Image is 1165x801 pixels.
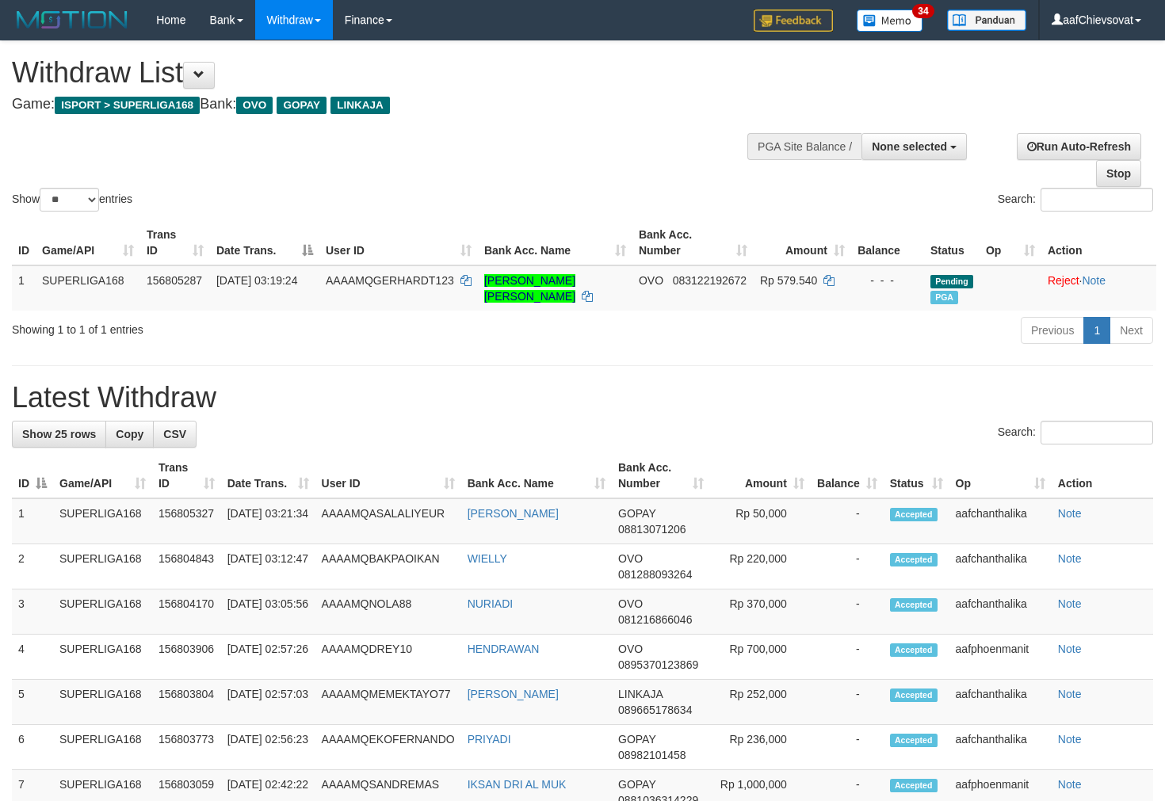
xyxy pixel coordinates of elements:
span: AAAAMQGERHARDT123 [326,274,454,287]
span: Copy [116,428,143,441]
img: Button%20Memo.svg [857,10,923,32]
h1: Latest Withdraw [12,382,1153,414]
th: Action [1052,453,1153,498]
label: Search: [998,188,1153,212]
th: Bank Acc. Number: activate to sort column ascending [612,453,710,498]
td: · [1041,265,1156,311]
label: Show entries [12,188,132,212]
div: Showing 1 to 1 of 1 entries [12,315,474,338]
a: 1 [1083,317,1110,344]
td: - [811,589,884,635]
a: Note [1058,688,1082,700]
span: Copy 08813071206 to clipboard [618,523,686,536]
a: HENDRAWAN [468,643,540,655]
a: Run Auto-Refresh [1017,133,1141,160]
label: Search: [998,421,1153,444]
a: Previous [1021,317,1084,344]
span: OVO [618,552,643,565]
td: [DATE] 03:12:47 [221,544,315,589]
a: Copy [105,421,154,448]
span: Pending [930,275,973,288]
span: Accepted [890,779,938,792]
td: Rp 236,000 [710,725,811,770]
td: 156804170 [152,589,221,635]
th: User ID: activate to sort column ascending [315,453,461,498]
h1: Withdraw List [12,57,761,89]
span: LINKAJA [618,688,663,700]
td: [DATE] 03:21:34 [221,498,315,544]
th: Status [924,220,980,265]
th: ID [12,220,36,265]
img: panduan.png [947,10,1026,31]
td: Rp 370,000 [710,589,811,635]
td: [DATE] 03:05:56 [221,589,315,635]
td: 2 [12,544,53,589]
span: GOPAY [277,97,327,114]
td: [DATE] 02:57:26 [221,635,315,680]
span: Accepted [890,688,938,702]
td: 6 [12,725,53,770]
span: Accepted [890,553,938,566]
a: Reject [1048,274,1079,287]
span: CSV [163,428,186,441]
th: Date Trans.: activate to sort column ascending [221,453,315,498]
a: Stop [1096,160,1141,187]
span: Copy 089665178634 to clipboard [618,704,692,716]
span: 156805287 [147,274,202,287]
span: Copy 08982101458 to clipboard [618,749,686,761]
a: [PERSON_NAME] [468,507,559,520]
td: aafchanthalika [949,680,1052,725]
span: GOPAY [618,507,655,520]
span: OVO [618,643,643,655]
td: aafphoenmanit [949,635,1052,680]
span: Rp 579.540 [760,274,817,287]
td: Rp 50,000 [710,498,811,544]
td: SUPERLIGA168 [53,725,152,770]
td: 156803906 [152,635,221,680]
a: [PERSON_NAME] [468,688,559,700]
td: AAAAMQBAKPAOIKAN [315,544,461,589]
span: GOPAY [618,778,655,791]
span: OVO [639,274,663,287]
button: None selected [861,133,967,160]
td: aafchanthalika [949,725,1052,770]
span: Accepted [890,643,938,657]
th: Amount: activate to sort column ascending [710,453,811,498]
th: Trans ID: activate to sort column ascending [140,220,210,265]
td: 5 [12,680,53,725]
td: 156804843 [152,544,221,589]
th: Bank Acc. Name: activate to sort column ascending [478,220,632,265]
span: Accepted [890,508,938,521]
th: Trans ID: activate to sort column ascending [152,453,221,498]
span: [DATE] 03:19:24 [216,274,297,287]
th: User ID: activate to sort column ascending [319,220,478,265]
a: Note [1058,643,1082,655]
span: Copy 0895370123869 to clipboard [618,658,698,671]
a: Note [1058,552,1082,565]
span: Accepted [890,734,938,747]
td: AAAAMQNOLA88 [315,589,461,635]
td: 4 [12,635,53,680]
span: Show 25 rows [22,428,96,441]
a: Note [1082,274,1106,287]
td: [DATE] 02:56:23 [221,725,315,770]
td: AAAAMQEKOFERNANDO [315,725,461,770]
a: Note [1058,778,1082,791]
input: Search: [1041,188,1153,212]
span: Copy 081288093264 to clipboard [618,568,692,581]
td: 1 [12,265,36,311]
td: 156803773 [152,725,221,770]
span: OVO [618,597,643,610]
td: Rp 220,000 [710,544,811,589]
th: Bank Acc. Number: activate to sort column ascending [632,220,754,265]
td: SUPERLIGA168 [53,680,152,725]
th: Amount: activate to sort column ascending [754,220,851,265]
img: MOTION_logo.png [12,8,132,32]
a: Note [1058,507,1082,520]
td: aafchanthalika [949,589,1052,635]
td: SUPERLIGA168 [53,498,152,544]
a: NURIADI [468,597,514,610]
span: None selected [872,140,947,153]
span: GOPAY [618,733,655,746]
td: AAAAMQDREY10 [315,635,461,680]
